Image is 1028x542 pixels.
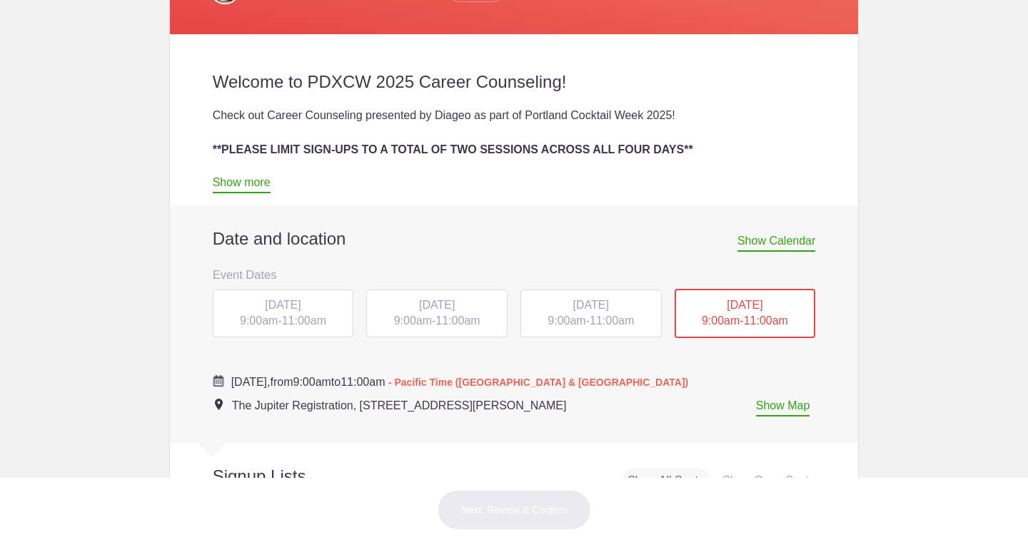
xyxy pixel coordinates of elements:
div: Show All Spots [622,468,710,494]
button: [DATE] 9:00am-11:00am [212,289,355,339]
div: - [366,290,508,338]
button: [DATE] 9:00am-11:00am [366,289,508,339]
div: - [675,289,816,339]
div: Show Open Spots [717,468,820,494]
span: [DATE] [265,299,301,311]
div: - [520,290,662,338]
span: 9:00am [548,315,585,327]
span: 11:00am [744,315,788,327]
span: 9:00am [702,315,740,327]
h2: Welcome to PDXCW 2025 Career Counseling! [213,71,816,93]
div: We are trying to accommodate as many folks as possible to get the opportunity to connect with a m... [213,158,816,193]
button: [DATE] 9:00am-11:00am [520,289,662,339]
a: Show Map [756,399,810,416]
span: 9:00am [394,315,432,327]
span: 11:00am [341,376,385,388]
div: - [213,290,354,338]
h2: Date and location [213,228,816,250]
img: Cal purple [213,375,224,387]
img: Event location [215,399,223,410]
h3: Event Dates [213,264,816,285]
span: - Pacific Time ([GEOGRAPHIC_DATA] & [GEOGRAPHIC_DATA]) [388,377,688,388]
span: [DATE] [419,299,455,311]
div: Check out Career Counseling presented by Diageo as part of Portland Cocktail Week 2025! [213,107,816,124]
span: 9:00am [240,315,278,327]
button: [DATE] 9:00am-11:00am [674,288,817,339]
h2: Signup Lists [170,466,400,487]
span: from to [231,376,689,388]
span: [DATE], [231,376,271,388]
span: Show Calendar [737,235,815,252]
button: Next: Review & Confirm [438,490,591,530]
span: 11:00am [282,315,326,327]
strong: **PLEASE LIMIT SIGN-UPS TO A TOTAL OF TWO SESSIONS ACROSS ALL FOUR DAYS** [213,143,693,155]
span: [DATE] [727,299,762,311]
span: 11:00am [590,315,634,327]
span: [DATE] [573,299,609,311]
span: The Jupiter Registration, [STREET_ADDRESS][PERSON_NAME] [232,399,567,411]
span: 11:00am [435,315,480,327]
span: 9:00am [293,376,331,388]
a: Show more [213,176,271,193]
